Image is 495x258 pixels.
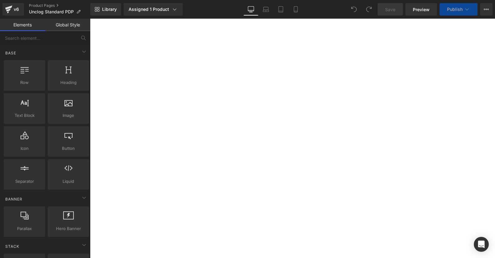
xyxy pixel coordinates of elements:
[49,112,87,119] span: Image
[5,196,23,202] span: Banner
[243,3,258,16] a: Desktop
[29,3,90,8] a: Product Pages
[363,3,375,16] button: Redo
[29,9,74,14] span: Unclog Standard PDP
[6,79,43,86] span: Row
[129,6,178,12] div: Assigned 1 Product
[480,3,493,16] button: More
[474,237,489,252] div: Open Intercom Messenger
[288,3,303,16] a: Mobile
[5,50,17,56] span: Base
[90,3,121,16] a: New Library
[102,7,117,12] span: Library
[45,19,90,31] a: Global Style
[6,225,43,232] span: Parallax
[5,243,20,249] span: Stack
[447,7,463,12] span: Publish
[348,3,360,16] button: Undo
[49,145,87,152] span: Button
[6,178,43,185] span: Separator
[49,79,87,86] span: Heading
[6,112,43,119] span: Text Block
[49,178,87,185] span: Liquid
[258,3,273,16] a: Laptop
[6,145,43,152] span: Icon
[440,3,478,16] button: Publish
[413,6,430,13] span: Preview
[405,3,437,16] a: Preview
[385,6,395,13] span: Save
[12,5,20,13] div: v6
[49,225,87,232] span: Hero Banner
[2,3,24,16] a: v6
[273,3,288,16] a: Tablet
